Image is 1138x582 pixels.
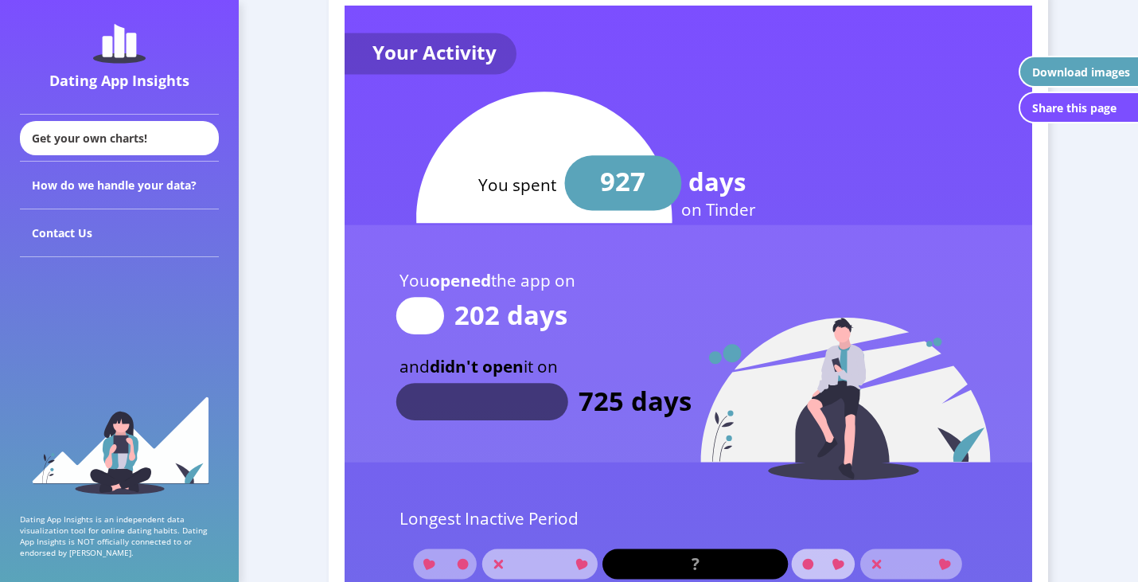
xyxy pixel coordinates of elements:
[430,270,491,292] tspan: opened
[681,198,756,221] text: on Tinder
[20,121,219,155] div: Get your own charts!
[399,507,579,529] text: Longest Inactive Period
[600,163,645,199] text: 927
[30,395,209,494] img: sidebar_girl.91b9467e.svg
[399,270,575,292] text: You
[454,297,567,333] text: 202 days
[524,356,558,378] tspan: it on
[93,24,146,64] img: dating-app-insights-logo.5abe6921.svg
[491,270,575,292] tspan: the app on
[24,71,215,90] div: Dating App Insights
[430,356,524,378] tspan: didn't open
[478,174,556,196] text: You spent
[1019,92,1138,123] button: Share this page
[1019,56,1138,88] button: Download images
[20,162,219,209] div: How do we handle your data?
[692,553,700,575] text: ?
[20,514,219,558] p: Dating App Insights is an independent data visualization tool for online dating habits. Dating Ap...
[20,209,219,257] div: Contact Us
[372,39,497,65] text: Your Activity
[688,165,746,198] text: days
[1032,100,1117,115] div: Share this page
[1032,64,1130,80] div: Download images
[399,356,558,378] text: and
[579,383,692,419] text: 725 days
